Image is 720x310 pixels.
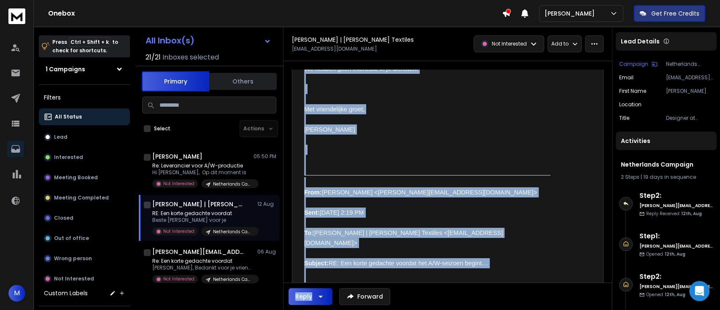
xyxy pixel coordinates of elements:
button: Closed [39,210,130,226]
p: Hi [PERSON_NAME], Op dit moment is [152,169,253,176]
b: Sent: [304,209,320,216]
button: Out of office [39,230,130,247]
p: Press to check for shortcuts. [52,38,118,55]
p: Get Free Credits [651,9,699,18]
button: Primary [142,71,209,92]
p: All Status [55,113,82,120]
p: Opened [646,251,685,257]
b: To: [304,229,313,236]
p: Add to [551,40,569,47]
div: | [621,174,712,181]
button: M [8,285,25,302]
h6: [PERSON_NAME][EMAIL_ADDRESS][DOMAIN_NAME] [639,243,713,249]
p: Reply Received [646,210,702,217]
h3: Inboxes selected [162,52,219,62]
p: 12 Aug [257,201,276,208]
p: Netherlands Campaign [666,61,713,67]
p: [PERSON_NAME] [545,9,598,18]
button: Campaign [619,61,658,67]
button: Not Interested [39,270,130,287]
p: Re: Een korte gedachte voordat [152,258,253,264]
div: Reply [295,292,312,301]
h1: [PERSON_NAME] [152,152,202,161]
h1: Onebox [48,8,502,19]
p: Not Interested [163,276,194,282]
h6: [PERSON_NAME][EMAIL_ADDRESS][DOMAIN_NAME] [639,283,713,290]
h6: [PERSON_NAME][EMAIL_ADDRESS][DOMAIN_NAME] [639,202,713,209]
span: 12th, Aug [681,210,702,217]
p: Meeting Booked [54,174,98,181]
button: All Status [39,108,130,125]
h3: Custom Labels [44,289,88,297]
p: Netherlands Campaign [213,229,253,235]
button: Meeting Completed [39,189,130,206]
p: Lead [54,134,67,140]
button: Lead [39,129,130,146]
h6: Step 2 : [639,191,713,201]
h1: [PERSON_NAME] | [PERSON_NAME] Textiles [152,200,245,208]
p: [EMAIL_ADDRESS][DOMAIN_NAME] [292,46,377,52]
p: [EMAIL_ADDRESS][DOMAIN_NAME] [666,74,713,81]
button: Forward [339,288,390,305]
label: Select [154,125,170,132]
p: Not Interested [163,181,194,187]
span: 12th, Aug [665,291,685,298]
p: title [619,115,629,121]
p: Lead Details [621,37,660,46]
p: [PERSON_NAME], Bedankt voor je vriendelijke [152,264,253,271]
h6: Step 2 : [639,272,713,282]
h1: [PERSON_NAME] | [PERSON_NAME] Textiles [292,35,414,44]
b: Subject: [304,260,329,267]
p: Email [619,74,634,81]
p: 06 Aug [257,248,276,255]
h3: Filters [39,92,130,103]
span: 12th, Aug [665,251,685,257]
p: Not Interested [54,275,94,282]
p: Not Interested [163,228,194,235]
button: Others [209,72,277,91]
p: Re: Leverancier voor A/W-productie [152,162,253,169]
p: 05:50 PM [253,153,276,160]
div: Activities [616,132,717,150]
p: RE: Een korte gedachte voordat [152,210,253,217]
p: First Name [619,88,646,94]
p: Netherlands Campaign [213,181,253,187]
h1: Netherlands Campaign [621,160,712,169]
span: From: [304,189,322,196]
button: All Inbox(s) [139,32,278,49]
button: Meeting Booked [39,169,130,186]
p: Closed [54,215,73,221]
h1: 1 Campaigns [46,65,85,73]
p: Designer at [PERSON_NAME] Babywear & DJ Dutchjeans [666,115,713,121]
p: Meeting Completed [54,194,109,201]
p: Wrong person [54,255,92,262]
p: Interested [54,154,83,161]
span: [PERSON_NAME] [304,126,355,133]
span: 21 / 21 [146,52,161,62]
span: Ctrl + Shift + k [69,37,110,47]
span: 2 Steps [621,173,639,181]
img: logo [8,8,25,24]
p: Out of office [54,235,89,242]
span: Met vriendelijke groet, [304,106,364,113]
button: Interested [39,149,130,166]
h1: All Inbox(s) [146,36,194,45]
button: Wrong person [39,250,130,267]
p: [PERSON_NAME] [666,88,713,94]
h6: Step 1 : [639,231,713,241]
button: Reply [289,288,332,305]
button: Get Free Credits [634,5,705,22]
p: Netherlands Campaign [213,276,253,283]
span: 19 days in sequence [643,173,696,181]
p: Not Interested [492,40,527,47]
span: [PERSON_NAME] <[PERSON_NAME][EMAIL_ADDRESS][DOMAIN_NAME]> [DATE] 2:19 PM [PERSON_NAME] | [PERSON_... [304,189,537,267]
p: Beste [PERSON_NAME] voor je [152,217,253,224]
h1: [PERSON_NAME][EMAIL_ADDRESS][DOMAIN_NAME] [152,248,245,256]
p: Campaign [619,61,648,67]
p: location [619,101,642,108]
p: Opened [646,291,685,298]
div: Open Intercom Messenger [689,281,709,301]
